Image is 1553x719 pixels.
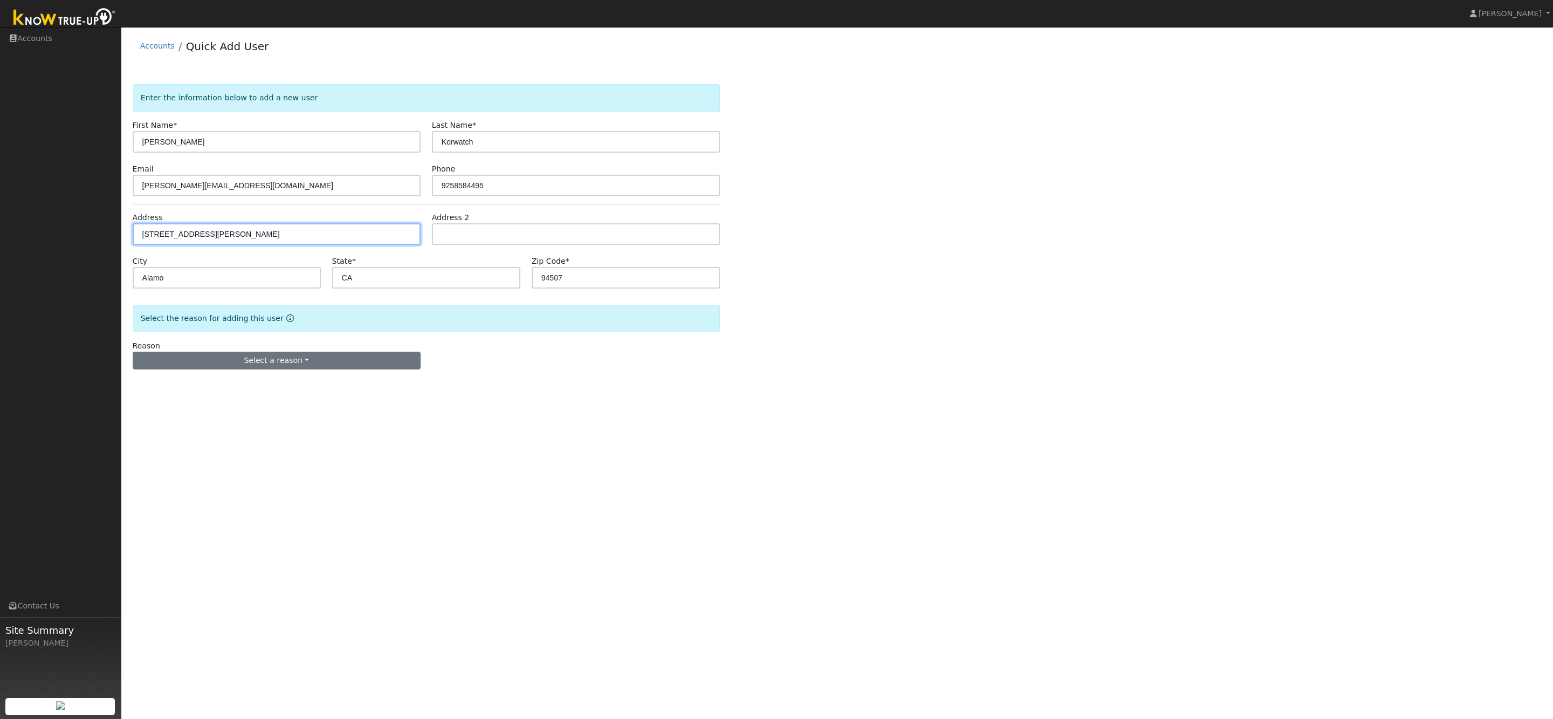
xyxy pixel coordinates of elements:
button: Select a reason [133,352,421,370]
img: retrieve [56,701,65,710]
span: Site Summary [5,623,115,638]
label: City [133,256,148,267]
label: Address [133,212,163,223]
label: Last Name [432,120,476,131]
a: Quick Add User [186,40,269,53]
span: Required [173,121,177,129]
label: Reason [133,340,160,352]
span: [PERSON_NAME] [1479,9,1542,18]
label: Address 2 [432,212,470,223]
a: Accounts [140,42,175,50]
label: First Name [133,120,177,131]
span: Required [472,121,476,129]
a: Reason for new user [284,314,294,323]
label: Email [133,163,154,175]
label: Phone [432,163,456,175]
label: Zip Code [532,256,569,267]
div: Enter the information below to add a new user [133,84,720,112]
div: Select the reason for adding this user [133,305,720,332]
div: [PERSON_NAME] [5,638,115,649]
img: Know True-Up [8,6,121,30]
label: State [332,256,356,267]
span: Required [352,257,356,265]
span: Required [566,257,569,265]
